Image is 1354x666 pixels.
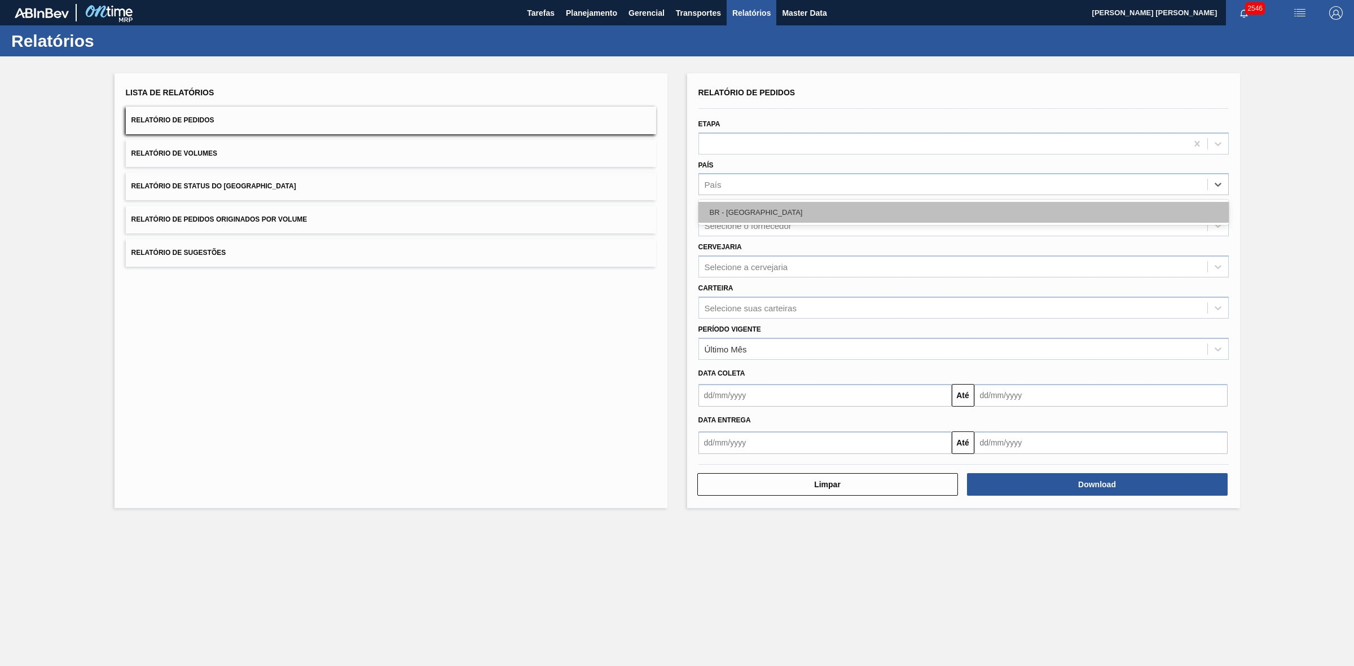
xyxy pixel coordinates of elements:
[705,180,722,189] div: País
[974,431,1228,454] input: dd/mm/yyyy
[1226,5,1262,21] button: Notificações
[697,473,958,496] button: Limpar
[1329,6,1343,20] img: Logout
[698,431,952,454] input: dd/mm/yyyy
[11,34,212,47] h1: Relatórios
[698,284,733,292] label: Carteira
[131,149,217,157] span: Relatório de Volumes
[131,215,307,223] span: Relatório de Pedidos Originados por Volume
[566,6,617,20] span: Planejamento
[126,206,656,233] button: Relatório de Pedidos Originados por Volume
[732,6,771,20] span: Relatórios
[705,262,788,271] div: Selecione a cervejaria
[126,140,656,167] button: Relatório de Volumes
[131,182,296,190] span: Relatório de Status do [GEOGRAPHIC_DATA]
[952,431,974,454] button: Até
[698,384,952,407] input: dd/mm/yyyy
[628,6,665,20] span: Gerencial
[1293,6,1307,20] img: userActions
[126,88,214,97] span: Lista de Relatórios
[952,384,974,407] button: Até
[1245,2,1265,15] span: 2546
[698,416,751,424] span: Data entrega
[131,249,226,257] span: Relatório de Sugestões
[698,202,1229,223] div: BR - [GEOGRAPHIC_DATA]
[676,6,721,20] span: Transportes
[782,6,827,20] span: Master Data
[974,384,1228,407] input: dd/mm/yyyy
[698,88,795,97] span: Relatório de Pedidos
[698,243,742,251] label: Cervejaria
[967,473,1228,496] button: Download
[126,173,656,200] button: Relatório de Status do [GEOGRAPHIC_DATA]
[705,303,797,312] div: Selecione suas carteiras
[126,239,656,267] button: Relatório de Sugestões
[527,6,555,20] span: Tarefas
[126,107,656,134] button: Relatório de Pedidos
[698,161,714,169] label: País
[131,116,214,124] span: Relatório de Pedidos
[698,325,761,333] label: Período Vigente
[705,344,747,354] div: Último Mês
[15,8,69,18] img: TNhmsLtSVTkK8tSr43FrP2fwEKptu5GPRR3wAAAABJRU5ErkJggg==
[705,221,792,231] div: Selecione o fornecedor
[698,120,720,128] label: Etapa
[698,369,745,377] span: Data coleta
